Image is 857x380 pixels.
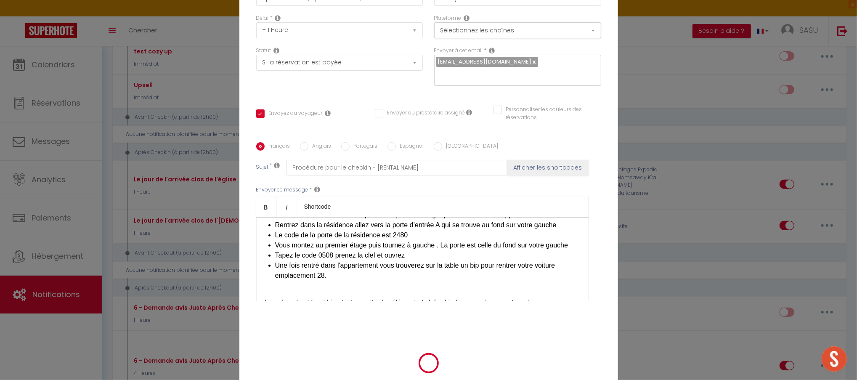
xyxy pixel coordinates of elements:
i: Action Channel [464,15,470,21]
label: Français [265,142,290,151]
label: Envoyer ce message [256,186,308,194]
div: Ouvrir le chat [822,346,847,372]
label: Envoyer à cet email [434,47,483,55]
i: Action Time [275,15,281,21]
span: Le code de la porte de la résidence est 2480 [275,231,408,239]
span: Rentrez dans la résidence allez vers la porte d’entrée A qui se trouve au fond sur votre gauche [275,221,557,229]
a: Bold [256,197,277,217]
label: Sujet [256,163,269,172]
label: Envoyez au voyageur [265,109,323,119]
a: Shortcode [297,197,338,217]
button: Sélectionnez les chaînes [434,22,601,38]
label: [GEOGRAPHIC_DATA] [442,142,499,151]
span: 28. [317,272,326,279]
label: Espagnol [396,142,424,151]
label: Anglais [308,142,332,151]
li: ​​ [275,260,580,281]
span: [EMAIL_ADDRESS][DOMAIN_NAME] [438,58,532,66]
i: Envoyer au voyageur [325,110,331,117]
label: Délai [256,14,269,22]
label: Portugais [350,142,378,151]
i: Subject [274,162,280,169]
label: Plateforme [434,14,462,22]
a: Italic [277,197,297,217]
span: Tapez le code 0508 prenez la clef et ouvrez [275,252,405,259]
i: Recipient [489,47,495,54]
i: Booking status [274,47,280,54]
button: Afficher les shortcodes [507,160,589,175]
span: Vous montez au premier étage puis tournez à gauche . La porte est celle du fond sur votre gauche [275,242,568,249]
span: Une fois rentré dans l'appartement vous trouverez sur la table un bip pour rentrer votre voiture ... [275,262,555,279]
div: ​ [256,217,589,301]
p: Lors de votre départ bien tout remettre les éléments ( clefs , bip ) ou vous les avez trouvés . E... [265,287,580,328]
i: Envoyer au prestataire si il est assigné [467,109,472,116]
i: Message [315,186,321,193]
label: Statut [256,47,271,55]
